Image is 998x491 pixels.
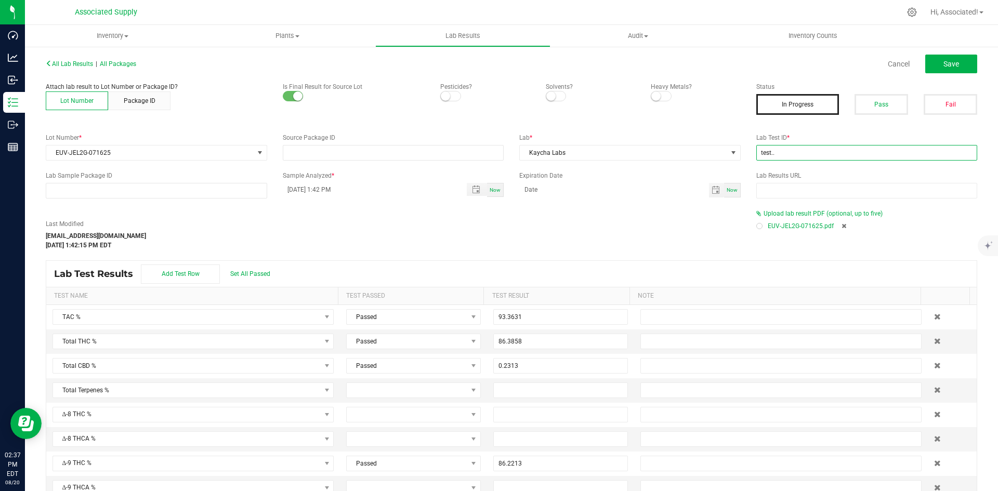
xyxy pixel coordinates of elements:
[924,94,977,115] button: Fail
[925,55,977,73] button: Save
[53,456,320,471] span: Δ-9 THC %
[283,171,504,180] label: Sample Analyzed
[283,133,504,142] label: Source Package ID
[53,359,320,373] span: Total CBD %
[46,133,267,142] label: Lot Number
[483,287,629,305] th: Test Result
[347,359,467,373] span: Passed
[519,133,741,142] label: Lab
[100,60,136,68] span: All Packages
[467,183,487,196] span: Toggle popup
[46,171,267,180] label: Lab Sample Package ID
[727,187,738,193] span: Now
[25,25,200,47] a: Inventory
[8,30,18,41] inline-svg: Dashboard
[551,31,725,41] span: Audit
[550,25,726,47] a: Audit
[8,120,18,130] inline-svg: Outbound
[440,82,530,91] p: Pesticides?
[96,60,97,68] span: |
[338,287,483,305] th: Test Passed
[53,432,320,446] span: Δ-8 THCA %
[201,31,375,41] span: Plants
[8,97,18,108] inline-svg: Inventory
[8,142,18,152] inline-svg: Reports
[46,145,254,160] span: EUV-JEL2G-071625
[888,59,910,69] a: Cancel
[53,407,320,422] span: Δ-8 THC %
[709,183,724,197] span: Toggle calendar
[756,82,978,91] label: Status
[347,310,467,324] span: Passed
[629,287,921,305] th: Note
[519,183,709,196] input: Date
[855,94,908,115] button: Pass
[347,334,467,349] span: Passed
[8,52,18,63] inline-svg: Analytics
[46,287,338,305] th: Test Name
[53,334,320,349] span: Total THC %
[431,31,494,41] span: Lab Results
[490,187,501,193] span: Now
[520,145,727,160] span: Kaycha Labs
[756,171,978,180] label: Lab Results URL
[347,456,467,471] span: Passed
[75,8,137,17] span: Associated Supply
[53,383,320,397] span: Total Terpenes %
[930,8,978,16] span: Hi, Associated!
[519,171,741,180] label: Expiration Date
[230,270,270,277] span: Set All Passed
[53,310,320,324] span: TAC %
[756,94,839,115] button: In Progress
[756,133,978,142] label: Lab Test ID
[283,183,456,196] input: MM/dd/yyyy HH:MM a
[5,450,20,479] p: 02:37 PM EDT
[905,7,918,17] div: Manage settings
[546,82,635,91] p: Solvents?
[5,479,20,486] p: 08/20
[8,75,18,85] inline-svg: Inbound
[651,82,740,91] p: Heavy Metals?
[46,242,111,249] strong: [DATE] 1:42:15 PM EDT
[200,25,375,47] a: Plants
[54,268,141,280] span: Lab Test Results
[726,25,901,47] a: Inventory Counts
[283,145,504,160] input: NO DATA FOUND
[108,91,170,110] button: Package ID
[774,31,851,41] span: Inventory Counts
[46,82,267,91] p: Attach lab result to Lot Number or Package ID?
[46,91,108,110] button: Lot Number
[768,218,834,234] span: EUV-JEL2G-071625.pdf
[764,210,883,217] span: Upload lab result PDF (optional, up to five)
[46,232,146,240] strong: [EMAIL_ADDRESS][DOMAIN_NAME]
[943,60,959,68] span: Save
[46,60,93,68] span: All Lab Results
[10,408,42,439] iframe: Resource center
[46,219,208,229] label: Last Modified
[283,82,425,91] p: Is Final Result for Source Lot
[141,264,220,284] button: Add Test Row
[25,31,200,41] span: Inventory
[756,223,763,229] form-radio-button: Make primary
[46,183,267,198] input: NO DATA FOUND
[375,25,550,47] a: Lab Results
